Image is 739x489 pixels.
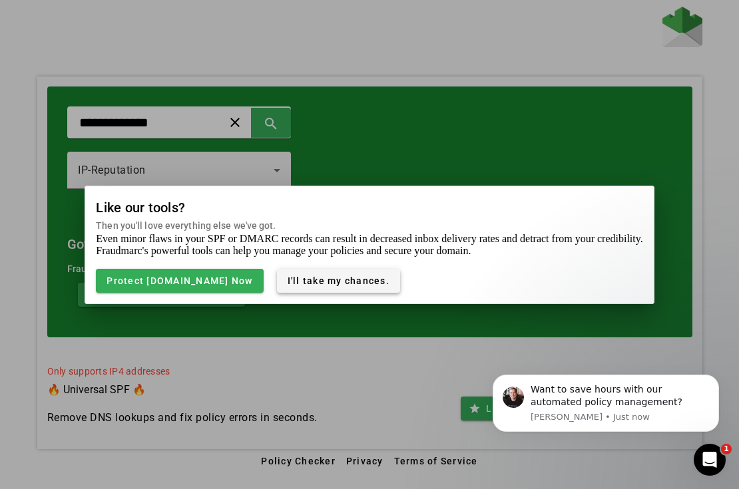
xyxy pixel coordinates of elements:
span: 1 [721,444,732,454]
iframe: Intercom notifications message [473,357,739,482]
mat-card-content: Even minor flaws in your SPF or DMARC records can result in decreased inbox delivery rates and de... [85,233,653,303]
iframe: Intercom live chat [694,444,726,476]
mat-card-title: Like our tools? [96,197,276,218]
button: Protect [DOMAIN_NAME] Now [96,269,263,293]
span: Protect [DOMAIN_NAME] Now [107,275,252,286]
button: I'll take my chances. [277,269,400,293]
mat-card-subtitle: Then you'll love everything else we've got. [96,218,276,233]
span: I'll take my chances. [288,275,389,286]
